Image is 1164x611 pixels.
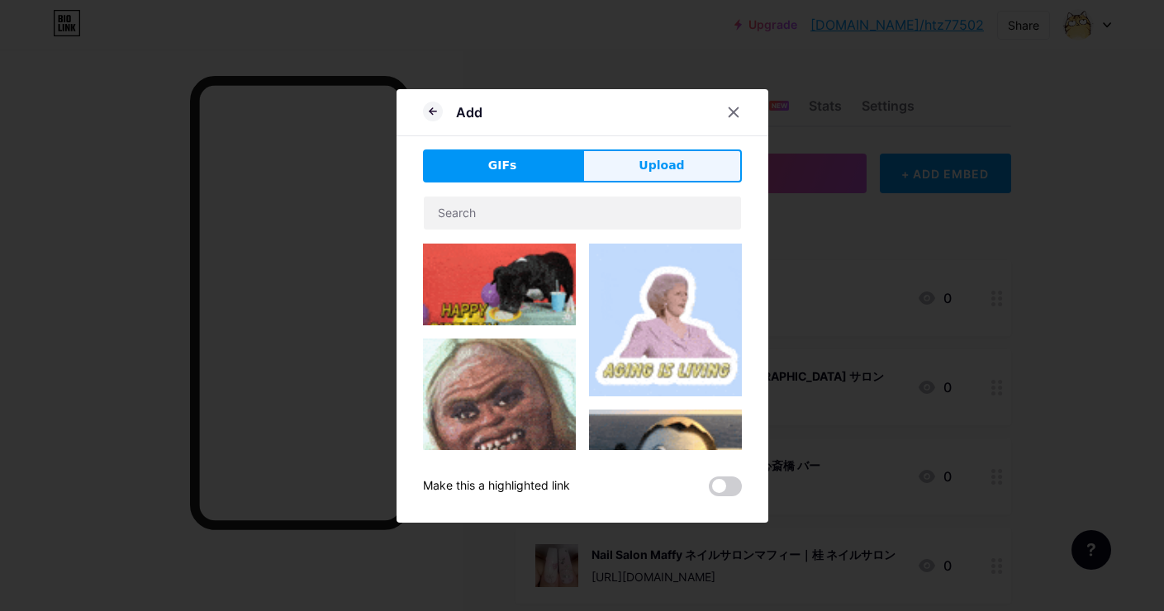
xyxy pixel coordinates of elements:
img: Gihpy [589,410,742,562]
div: Make this a highlighted link [423,476,570,496]
img: Gihpy [423,339,576,491]
span: Upload [639,157,684,174]
img: Gihpy [423,244,576,326]
span: GIFs [488,157,517,174]
input: Search [424,197,741,230]
div: Add [456,102,482,122]
button: GIFs [423,149,582,182]
img: Gihpy [589,244,742,396]
button: Upload [582,149,742,182]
